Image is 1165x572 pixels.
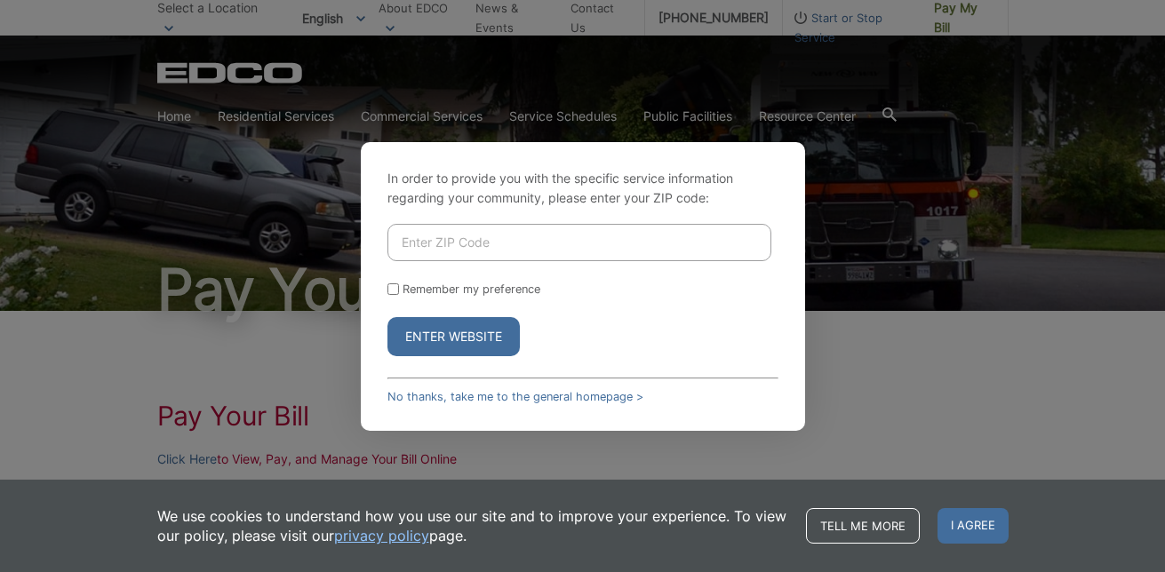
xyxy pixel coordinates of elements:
[938,508,1009,544] span: I agree
[806,508,920,544] a: Tell me more
[334,526,429,545] a: privacy policy
[387,317,520,356] button: Enter Website
[403,282,540,296] label: Remember my preference
[387,224,771,261] input: Enter ZIP Code
[387,169,778,208] p: In order to provide you with the specific service information regarding your community, please en...
[157,506,788,545] p: We use cookies to understand how you use our site and to improve your experience. To view our pol...
[387,390,643,403] a: No thanks, take me to the general homepage >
